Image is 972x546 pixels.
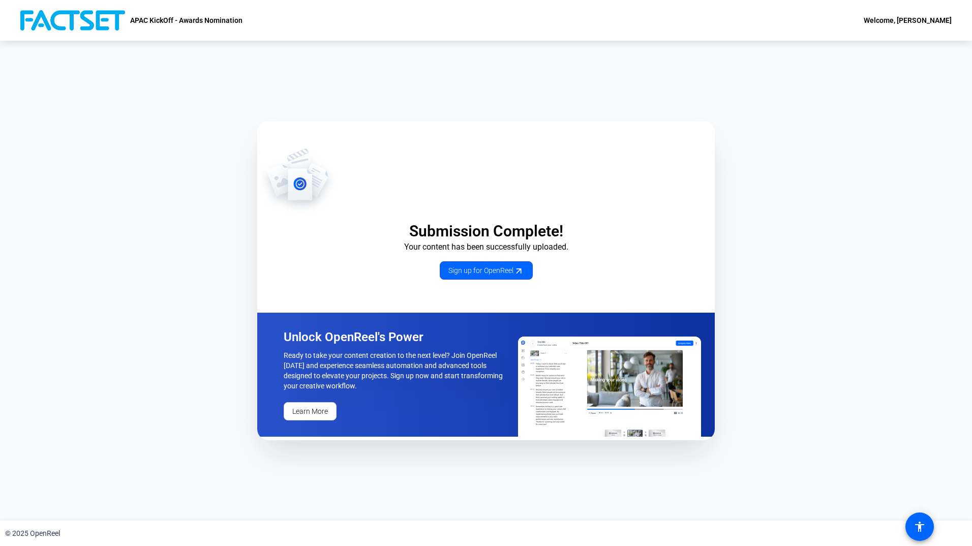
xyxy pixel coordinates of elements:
[284,402,337,420] a: Learn More
[257,241,715,253] p: Your content has been successfully uploaded.
[284,350,506,391] p: Ready to take your content creation to the next level? Join OpenReel [DATE] and experience seamle...
[518,337,701,437] img: OpenReel
[5,528,60,539] div: © 2025 OpenReel
[257,222,715,241] p: Submission Complete!
[20,10,125,31] img: OpenReel logo
[257,147,338,214] img: OpenReel
[130,14,242,26] p: APAC KickOff - Awards Nomination
[284,329,506,345] p: Unlock OpenReel's Power
[448,265,524,276] span: Sign up for OpenReel
[292,406,328,417] span: Learn More
[440,261,533,280] a: Sign up for OpenReel
[914,521,926,533] mat-icon: accessibility
[864,14,952,26] div: Welcome, [PERSON_NAME]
